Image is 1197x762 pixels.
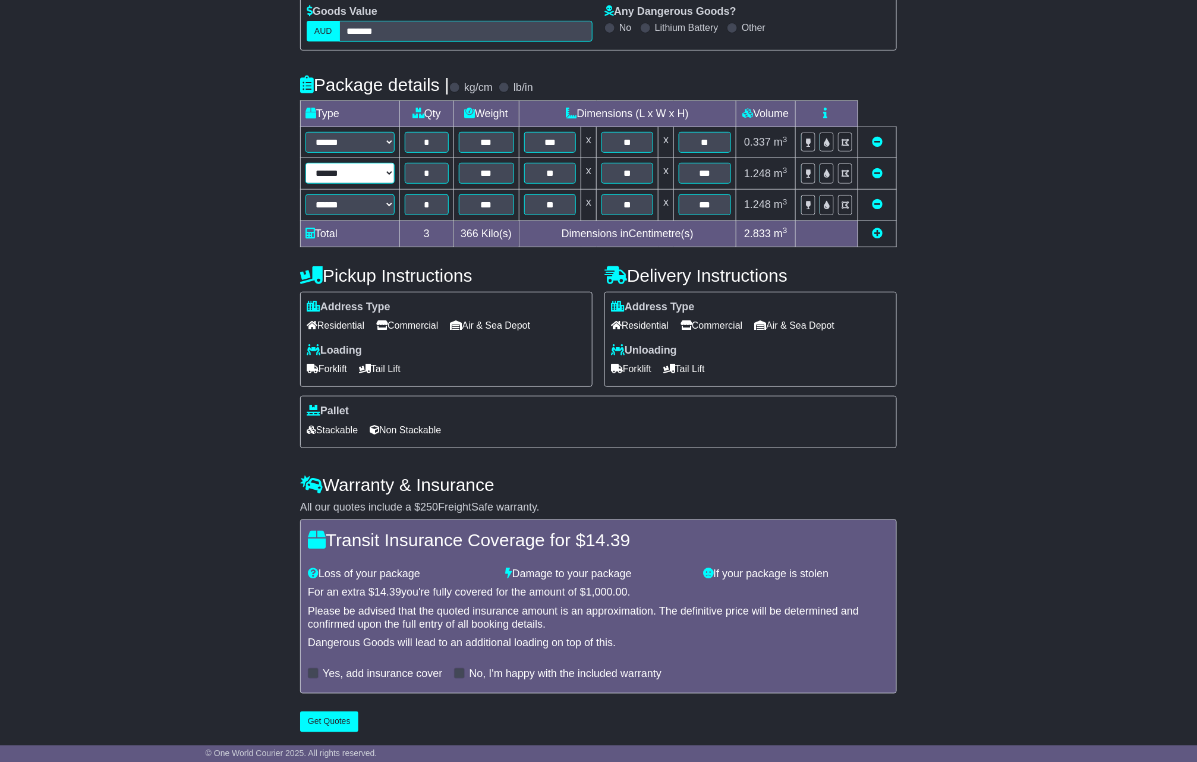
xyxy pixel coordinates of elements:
span: © One World Courier 2025. All rights reserved. [206,748,377,758]
a: Remove this item [872,199,883,210]
label: Goods Value [307,5,377,18]
td: Qty [400,101,454,127]
h4: Warranty & Insurance [300,475,897,495]
label: Address Type [307,301,390,314]
label: No [619,22,631,33]
span: 14.39 [374,586,401,598]
td: x [581,190,597,221]
span: Non Stackable [370,421,441,439]
label: Other [742,22,766,33]
h4: Package details | [300,75,449,95]
td: 3 [400,221,454,247]
td: x [581,158,597,190]
a: Add new item [872,228,883,240]
td: Dimensions in Centimetre(s) [519,221,736,247]
td: x [581,127,597,158]
span: m [774,199,787,210]
label: Address Type [611,301,695,314]
span: Tail Lift [359,360,401,378]
label: Yes, add insurance cover [323,667,442,681]
td: x [659,127,674,158]
label: lb/in [514,81,533,95]
a: Remove this item [872,168,883,180]
label: Any Dangerous Goods? [604,5,736,18]
span: m [774,136,787,148]
h4: Transit Insurance Coverage for $ [308,530,889,550]
sup: 3 [783,226,787,235]
td: Dimensions (L x W x H) [519,101,736,127]
div: All our quotes include a $ FreightSafe warranty. [300,501,897,514]
span: 1.248 [744,168,771,180]
h4: Pickup Instructions [300,266,593,285]
label: Unloading [611,344,677,357]
span: 0.337 [744,136,771,148]
td: Weight [453,101,519,127]
span: m [774,228,787,240]
div: For an extra $ you're fully covered for the amount of $ . [308,586,889,599]
a: Remove this item [872,136,883,148]
div: Dangerous Goods will lead to an additional loading on top of this. [308,637,889,650]
sup: 3 [783,166,787,175]
td: Type [301,101,400,127]
label: Lithium Battery [655,22,719,33]
span: 250 [420,501,438,513]
button: Get Quotes [300,711,358,732]
span: Air & Sea Depot [451,316,531,335]
span: Forklift [611,360,651,378]
span: 14.39 [585,530,630,550]
h4: Delivery Instructions [604,266,897,285]
label: No, I'm happy with the included warranty [469,667,661,681]
sup: 3 [783,197,787,206]
label: kg/cm [464,81,493,95]
div: Please be advised that the quoted insurance amount is an approximation. The definitive price will... [308,605,889,631]
span: Commercial [376,316,438,335]
span: 366 [461,228,478,240]
td: Total [301,221,400,247]
span: Residential [611,316,669,335]
td: x [659,158,674,190]
div: If your package is stolen [697,568,895,581]
td: x [659,190,674,221]
sup: 3 [783,135,787,144]
span: 1.248 [744,199,771,210]
td: Kilo(s) [453,221,519,247]
label: Pallet [307,405,349,418]
div: Damage to your package [500,568,698,581]
span: Tail Lift [663,360,705,378]
span: Commercial [681,316,742,335]
div: Loss of your package [302,568,500,581]
span: m [774,168,787,180]
label: AUD [307,21,340,42]
span: Air & Sea Depot [755,316,835,335]
label: Loading [307,344,362,357]
span: Forklift [307,360,347,378]
span: 1,000.00 [586,586,628,598]
span: Residential [307,316,364,335]
span: Stackable [307,421,358,439]
td: Volume [736,101,795,127]
span: 2.833 [744,228,771,240]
